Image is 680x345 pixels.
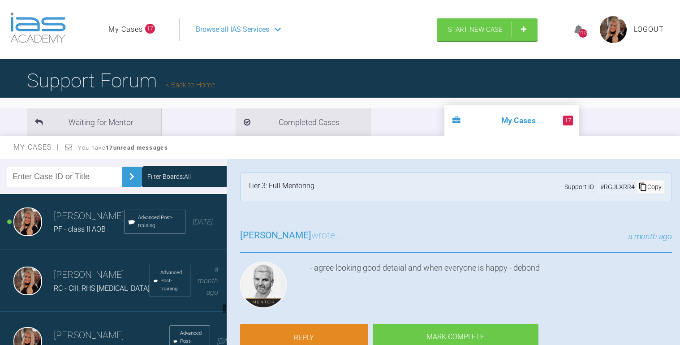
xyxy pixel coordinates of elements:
span: PF - class II AOB [54,225,106,233]
span: Support ID [564,182,594,192]
span: Advanced Post-training [160,269,186,293]
strong: 17 unread messages [106,144,168,151]
h3: [PERSON_NAME] [54,328,169,343]
span: My Cases [13,143,60,151]
h3: wrote... [240,228,342,243]
a: My Cases [108,24,143,35]
img: logo-light.3e3ef733.png [10,13,66,43]
span: You have [78,144,168,151]
span: RC - CIII, RHS [MEDICAL_DATA] [54,284,150,293]
span: [PERSON_NAME] [240,230,311,241]
span: a month ago [198,265,218,296]
input: Enter Case ID or Title [7,167,122,187]
img: Ross Hobson [240,262,287,308]
img: Emma Wall [13,267,42,295]
div: - agree looking good detaial and when everyone is happy - debond [310,262,672,312]
span: [DATE] [193,218,213,226]
span: 17 [145,24,155,34]
span: Browse all IAS Services [196,24,269,35]
img: Emma Wall [13,207,42,236]
div: Tier 3: Full Mentoring [248,180,314,194]
a: Logout [634,24,664,35]
li: Waiting for Mentor [27,108,161,136]
span: a month ago [628,232,672,241]
li: Completed Cases [236,108,370,136]
h1: Support Forum [27,65,215,96]
li: My Cases [444,105,579,136]
div: # RGJLXRR4 [598,182,637,192]
a: Start New Case [437,18,538,41]
div: Copy [637,181,663,193]
h3: [PERSON_NAME] [54,209,124,224]
img: profile.png [600,16,627,43]
span: 17 [563,116,573,125]
h3: [PERSON_NAME] [54,267,150,283]
a: Back to Home [166,81,215,89]
span: Advanced Post-training [138,214,181,230]
div: Filter Boards: All [147,172,191,181]
div: 1173 [579,29,587,38]
span: Start New Case [448,26,503,34]
img: chevronRight.28bd32b0.svg [125,169,139,184]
